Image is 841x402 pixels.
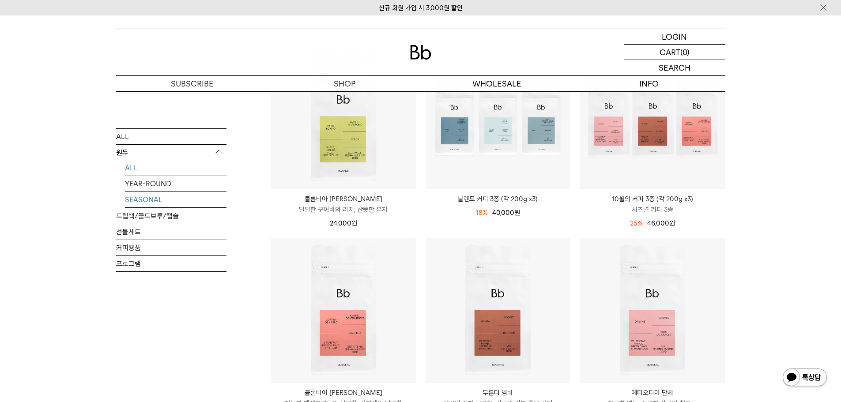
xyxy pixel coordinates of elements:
p: WHOLESALE [421,76,573,91]
p: 달달한 구아바와 리치, 산뜻한 유자 [271,204,416,215]
span: 24,000 [330,219,357,227]
a: CART (0) [624,45,725,60]
p: 원두 [116,144,226,160]
p: 부룬디 넴바 [426,387,570,398]
span: 원 [351,219,357,227]
a: ALL [125,160,226,175]
span: 40,000 [492,209,520,217]
span: 46,000 [647,219,675,227]
a: SHOP [268,76,421,91]
a: 콜롬비아 [PERSON_NAME] 달달한 구아바와 리치, 산뜻한 유자 [271,194,416,215]
img: 콜롬비아 코르티나 데 예로 [271,238,416,383]
p: (0) [680,45,690,60]
a: LOGIN [624,29,725,45]
a: 드립백/콜드브루/캡슐 [116,208,226,223]
p: 시즈널 커피 3종 [580,204,725,215]
a: 커피용품 [116,240,226,255]
img: 카카오톡 채널 1:1 채팅 버튼 [782,368,828,389]
img: 로고 [410,45,431,60]
p: 콜롬비아 [PERSON_NAME] [271,194,416,204]
a: 10월의 커피 3종 (각 200g x3) 시즈널 커피 3종 [580,194,725,215]
div: 18% [476,207,488,218]
a: 프로그램 [116,255,226,271]
p: 콜롬비아 [PERSON_NAME] [271,387,416,398]
img: 부룬디 넴바 [426,238,570,383]
a: ALL [116,128,226,144]
img: 10월의 커피 3종 (각 200g x3) [580,45,725,189]
a: 블렌드 커피 3종 (각 200g x3) [426,194,570,204]
a: YEAR-ROUND [125,176,226,191]
div: 25% [630,218,643,229]
span: 원 [514,209,520,217]
p: 10월의 커피 3종 (각 200g x3) [580,194,725,204]
span: 원 [669,219,675,227]
a: 선물세트 [116,224,226,239]
p: 에티오피아 단체 [580,387,725,398]
p: SEARCH [659,60,690,75]
a: SUBSCRIBE [116,76,268,91]
img: 에티오피아 단체 [580,238,725,383]
p: CART [660,45,680,60]
img: 콜롬비아 파티오 보니토 [271,45,416,189]
p: INFO [573,76,725,91]
p: LOGIN [662,29,687,44]
a: 신규 회원 가입 시 3,000원 할인 [379,4,463,12]
img: 블렌드 커피 3종 (각 200g x3) [426,45,570,189]
a: SEASONAL [125,192,226,207]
